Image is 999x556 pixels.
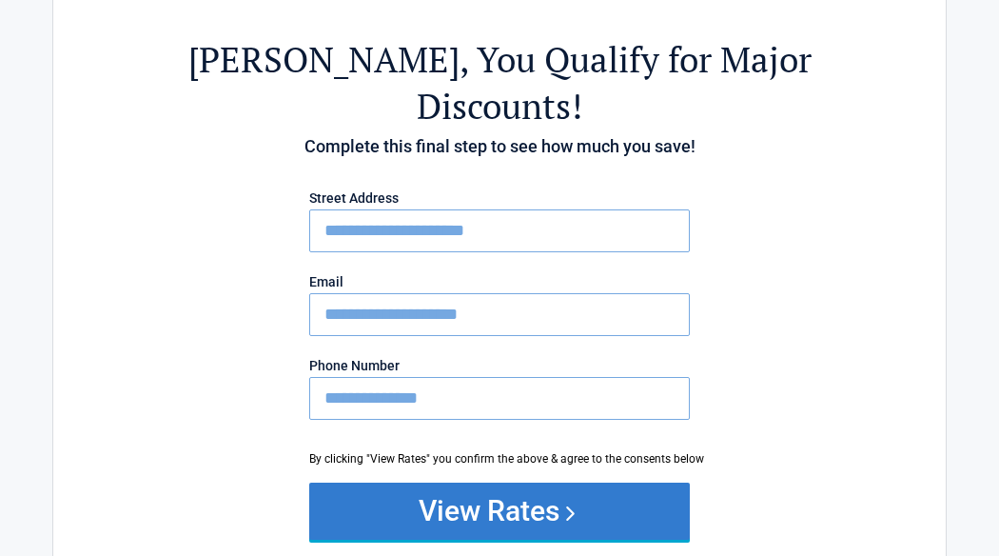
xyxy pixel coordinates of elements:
h2: , You Qualify for Major Discounts! [158,36,841,129]
h4: Complete this final step to see how much you save! [158,134,841,159]
span: [PERSON_NAME] [188,36,460,83]
label: Email [309,275,690,288]
button: View Rates [309,483,690,540]
label: Street Address [309,191,690,205]
div: By clicking "View Rates" you confirm the above & agree to the consents below [309,450,690,467]
label: Phone Number [309,359,690,372]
